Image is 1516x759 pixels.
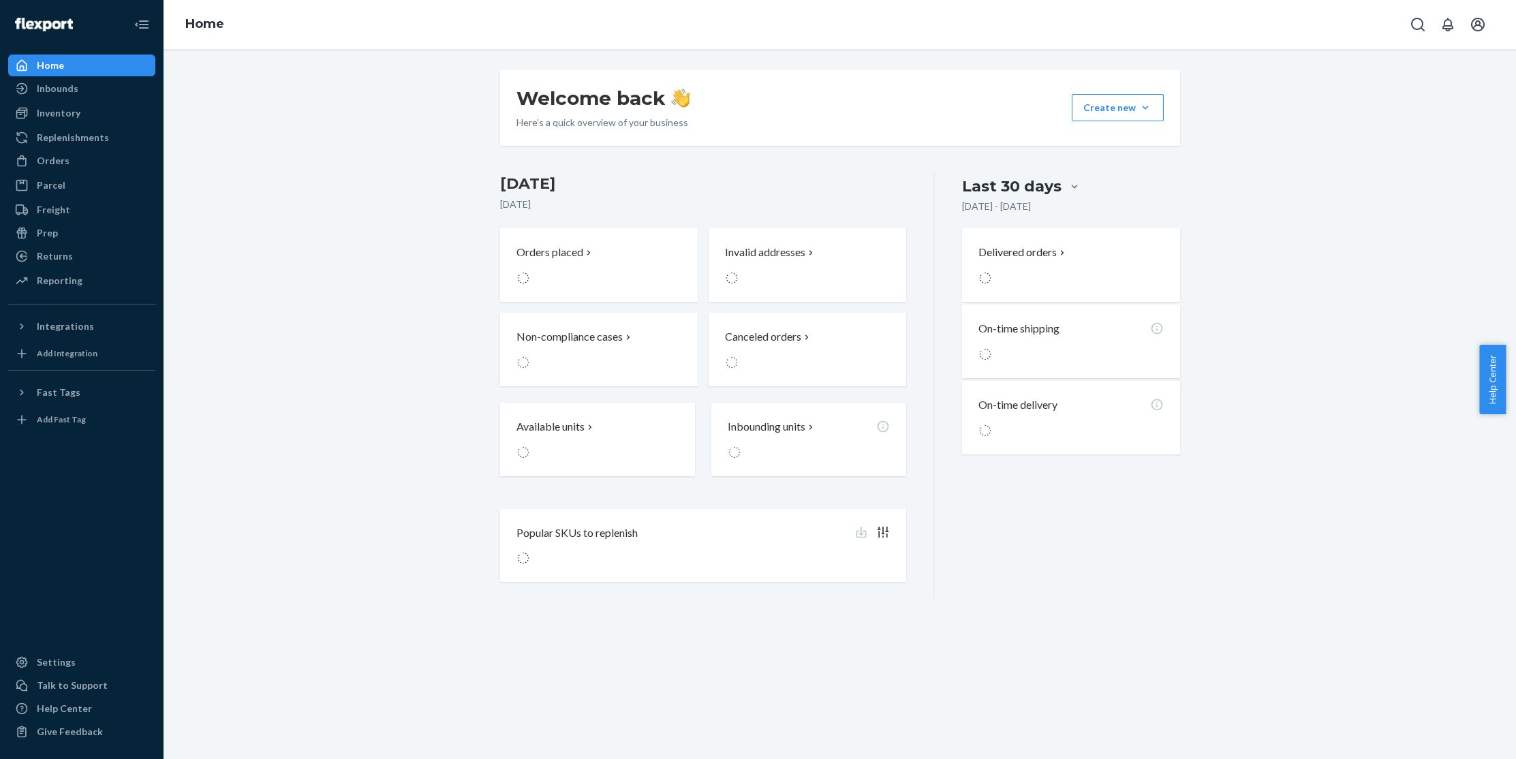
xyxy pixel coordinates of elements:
p: On-time shipping [978,321,1059,337]
div: Give Feedback [37,725,103,739]
div: Reporting [37,274,82,288]
button: Give Feedback [8,721,155,743]
button: Create new [1072,94,1164,121]
div: Home [37,59,64,72]
button: Inbounding units [711,403,906,476]
h3: [DATE] [500,173,907,195]
div: Last 30 days [962,176,1062,197]
div: Talk to Support [37,679,108,692]
button: Fast Tags [8,382,155,403]
div: Fast Tags [37,386,80,399]
button: Open Search Box [1404,11,1432,38]
p: Orders placed [516,245,583,260]
a: Help Center [8,698,155,719]
div: Inventory [37,106,80,120]
div: Returns [37,249,73,263]
a: Replenishments [8,127,155,149]
a: Inbounds [8,78,155,99]
p: Here’s a quick overview of your business [516,116,690,129]
div: Add Fast Tag [37,414,86,425]
div: Integrations [37,320,94,333]
div: Prep [37,226,58,240]
h1: Welcome back [516,86,690,110]
div: Parcel [37,179,65,192]
p: Popular SKUs to replenish [516,525,638,541]
button: Open account menu [1464,11,1491,38]
p: Available units [516,419,585,435]
p: [DATE] [500,198,907,211]
div: Orders [37,154,69,168]
a: Settings [8,651,155,673]
div: Freight [37,203,70,217]
p: Non-compliance cases [516,329,623,345]
a: Parcel [8,174,155,196]
button: Integrations [8,315,155,337]
a: Add Fast Tag [8,409,155,431]
a: Freight [8,199,155,221]
button: Canceled orders [709,313,906,386]
button: Delivered orders [978,245,1068,260]
button: Help Center [1479,345,1506,414]
ol: breadcrumbs [174,5,235,44]
button: Open notifications [1434,11,1461,38]
p: Inbounding units [728,419,805,435]
div: Add Integration [37,347,97,359]
a: Reporting [8,270,155,292]
a: Add Integration [8,343,155,365]
button: Talk to Support [8,675,155,696]
a: Orders [8,150,155,172]
a: Prep [8,222,155,244]
div: Replenishments [37,131,109,144]
div: Help Center [37,702,92,715]
img: hand-wave emoji [671,89,690,108]
p: Canceled orders [725,329,801,345]
button: Non-compliance cases [500,313,698,386]
img: Flexport logo [15,18,73,31]
a: Inventory [8,102,155,124]
a: Returns [8,245,155,267]
button: Close Navigation [128,11,155,38]
a: Home [185,16,224,31]
p: On-time delivery [978,397,1057,413]
button: Invalid addresses [709,228,906,302]
a: Home [8,55,155,76]
button: Orders placed [500,228,698,302]
div: Inbounds [37,82,78,95]
p: [DATE] - [DATE] [962,200,1031,213]
button: Available units [500,403,695,476]
p: Invalid addresses [725,245,805,260]
div: Settings [37,655,76,669]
